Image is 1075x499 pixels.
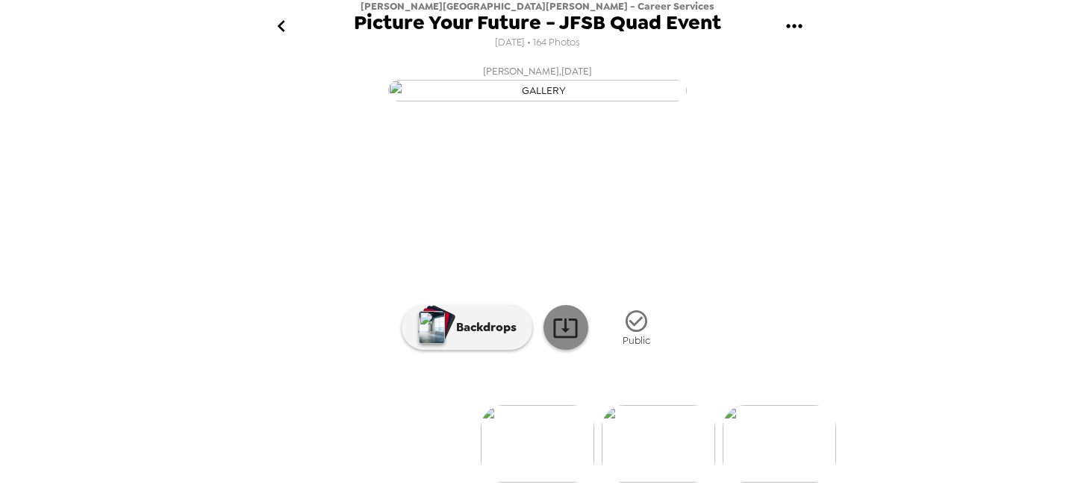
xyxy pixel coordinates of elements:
p: Backdrops [449,318,517,336]
button: [PERSON_NAME],[DATE] [239,58,836,106]
img: gallery [388,80,687,101]
img: gallery [481,405,594,483]
img: gallery [723,405,836,483]
span: [DATE] • 164 Photos [495,33,580,53]
span: Picture Your Future - JFSB Quad Event [354,13,721,33]
button: gallery menu [770,2,818,51]
span: [PERSON_NAME] , [DATE] [483,63,592,80]
button: Backdrops [402,305,532,350]
button: go back [257,2,305,51]
button: Public [599,300,674,356]
img: gallery [602,405,715,483]
span: Public [623,334,650,347]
